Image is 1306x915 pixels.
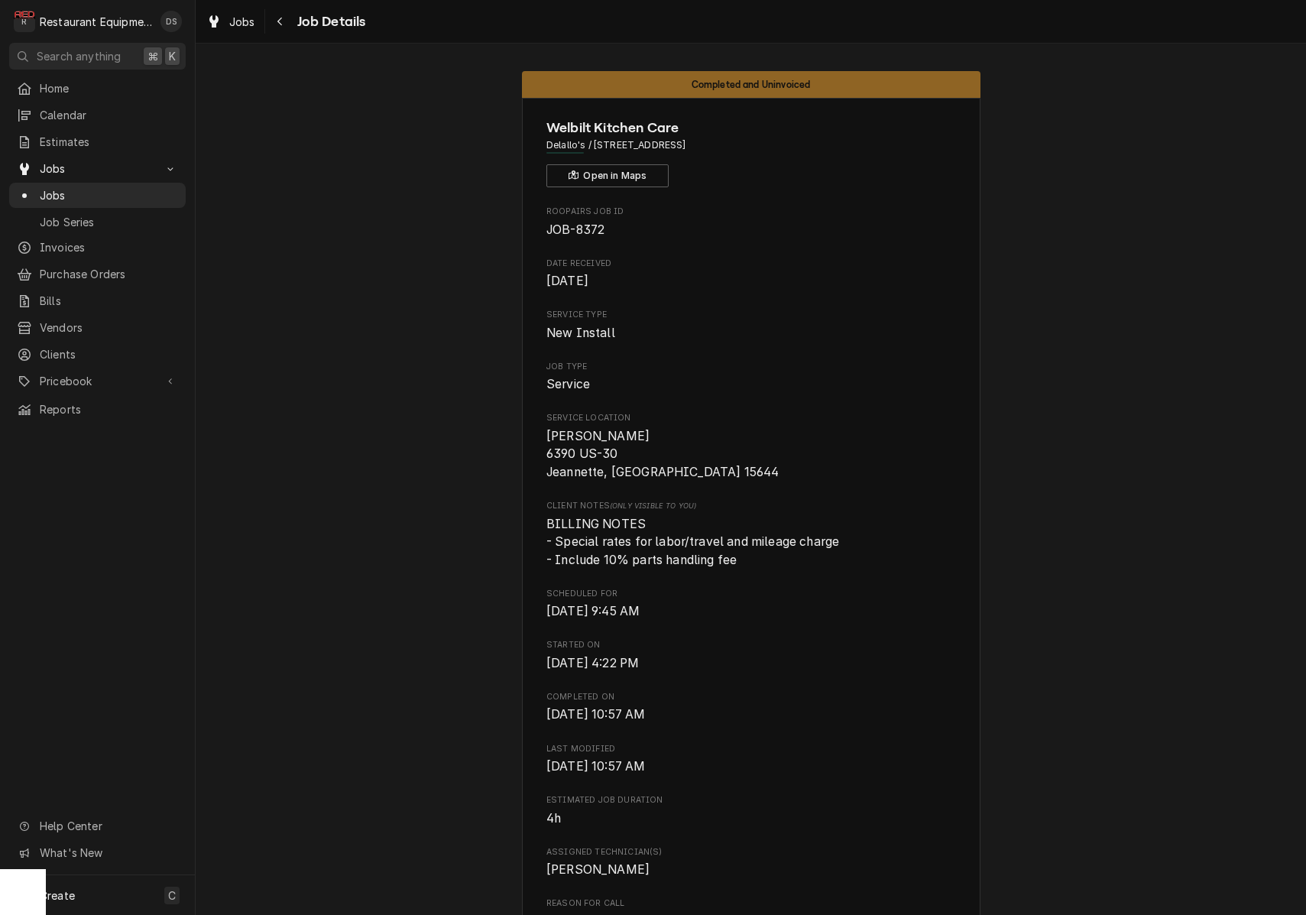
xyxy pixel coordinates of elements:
span: Estimates [40,134,178,150]
span: Calendar [40,107,178,123]
span: Estimated Job Duration [546,810,955,828]
span: Client Notes [546,500,955,512]
span: ⌘ [147,48,158,64]
span: Help Center [40,818,177,834]
a: Reports [9,397,186,422]
span: Search anything [37,48,121,64]
span: Name [546,118,955,138]
div: [object Object] [546,500,955,569]
span: Scheduled For [546,602,955,621]
div: Service Location [546,412,955,481]
div: Client Information [546,118,955,187]
span: Job Type [546,375,955,394]
div: DS [160,11,182,32]
span: Started On [546,639,955,651]
div: Assigned Technician(s) [546,846,955,879]
a: Go to What's New [9,840,186,865]
div: Date Received [546,258,955,290]
span: Estimated Job Duration [546,794,955,806]
div: Roopairs Job ID [546,206,955,238]
span: Address [546,138,955,152]
span: Home [40,80,178,96]
a: Calendar [9,102,186,128]
button: Open in Maps [546,164,669,187]
span: Assigned Technician(s) [546,861,955,879]
span: Pricebook [40,373,155,389]
a: Go to Help Center [9,813,186,839]
span: Date Received [546,272,955,290]
span: [DATE] 4:22 PM [546,656,639,670]
span: Bills [40,293,178,309]
span: Service Type [546,324,955,342]
div: Derek Stewart's Avatar [160,11,182,32]
div: Scheduled For [546,588,955,621]
div: Last Modified [546,743,955,776]
span: [PERSON_NAME] [546,862,650,877]
span: Completed On [546,691,955,703]
span: Job Series [40,214,178,230]
span: New Install [546,326,615,340]
span: BILLING NOTES - Special rates for labor/travel and mileage charge - Include 10% parts handling fee [546,517,839,567]
span: Scheduled For [546,588,955,600]
span: Jobs [40,187,178,203]
span: Completed On [546,706,955,724]
a: Go to Jobs [9,156,186,181]
span: Job Type [546,361,955,373]
span: Create [40,889,75,902]
span: Service Type [546,309,955,321]
span: Vendors [40,320,178,336]
span: [DATE] [546,274,588,288]
div: Estimated Job Duration [546,794,955,827]
span: [object Object] [546,515,955,569]
span: [PERSON_NAME] 6390 US-30 Jeannette, [GEOGRAPHIC_DATA] 15644 [546,429,779,479]
span: Reason For Call [546,897,955,910]
button: Navigate back [268,9,293,34]
span: 4h [546,811,561,826]
a: Clients [9,342,186,367]
a: Jobs [200,9,261,34]
span: JOB-8372 [546,222,604,237]
a: Invoices [9,235,186,260]
span: Roopairs Job ID [546,206,955,218]
span: K [169,48,176,64]
span: Date Received [546,258,955,270]
span: Service Location [546,427,955,482]
span: (Only Visible to You) [610,501,696,510]
span: Completed and Uninvoiced [692,79,811,89]
span: Last Modified [546,743,955,755]
span: Assigned Technician(s) [546,846,955,858]
button: Search anything⌘K [9,43,186,70]
div: Job Type [546,361,955,394]
span: Started On [546,654,955,673]
span: Jobs [40,161,155,177]
div: Restaurant Equipment Diagnostics's Avatar [14,11,35,32]
a: Go to Pricebook [9,368,186,394]
span: C [168,887,176,904]
span: What's New [40,845,177,861]
a: Vendors [9,315,186,340]
span: Purchase Orders [40,266,178,282]
a: Estimates [9,129,186,154]
span: Job Details [293,11,366,32]
span: Clients [40,346,178,362]
div: Started On [546,639,955,672]
div: Restaurant Equipment Diagnostics [40,14,152,30]
span: Service [546,377,590,391]
span: Service Location [546,412,955,424]
span: [DATE] 9:45 AM [546,604,640,618]
span: Roopairs Job ID [546,221,955,239]
span: Reports [40,401,178,417]
div: Completed On [546,691,955,724]
div: R [14,11,35,32]
div: Service Type [546,309,955,342]
span: [DATE] 10:57 AM [546,707,645,722]
a: Purchase Orders [9,261,186,287]
a: Jobs [9,183,186,208]
span: Jobs [229,14,255,30]
div: Status [522,71,980,98]
a: Bills [9,288,186,313]
span: [DATE] 10:57 AM [546,759,645,774]
a: Home [9,76,186,101]
span: Invoices [40,239,178,255]
a: Job Series [9,209,186,235]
